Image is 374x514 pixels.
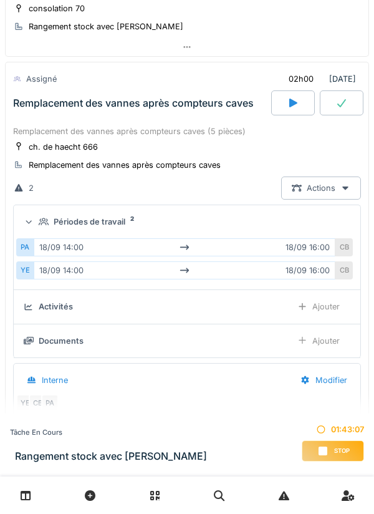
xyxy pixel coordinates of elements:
[19,210,355,233] summary: Périodes de travail2
[34,238,335,256] div: 18/09 14:00 18/09 16:00
[16,261,34,279] div: YE
[41,394,59,412] div: PA
[34,261,335,279] div: 18/09 14:00 18/09 16:00
[15,450,207,462] h3: Rangement stock avec [PERSON_NAME]
[334,447,350,455] span: Stop
[54,216,125,228] div: Périodes de travail
[13,125,361,137] div: Remplacement des vannes après compteurs caves (5 pièces)
[19,329,355,352] summary: DocumentsAjouter
[290,369,358,392] div: Modifier
[29,182,34,194] div: 2
[16,238,34,256] div: PA
[29,394,46,412] div: CB
[13,97,254,109] div: Remplacement des vannes après compteurs caves
[335,238,353,256] div: CB
[281,177,361,200] div: Actions
[10,427,207,438] div: Tâche en cours
[335,261,353,279] div: CB
[26,73,57,85] div: Assigné
[278,67,361,90] div: [DATE]
[29,21,183,32] div: Rangement stock avec [PERSON_NAME]
[42,374,68,386] div: Interne
[19,295,355,318] summary: ActivitésAjouter
[16,394,34,412] div: YE
[39,335,84,347] div: Documents
[39,301,73,313] div: Activités
[29,141,98,153] div: ch. de haecht 666
[29,159,221,171] div: Remplacement des vannes après compteurs caves
[287,329,350,352] div: Ajouter
[302,424,364,435] div: 01:43:07
[289,73,314,85] div: 02h00
[29,2,85,14] div: consolation 70
[287,295,350,318] div: Ajouter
